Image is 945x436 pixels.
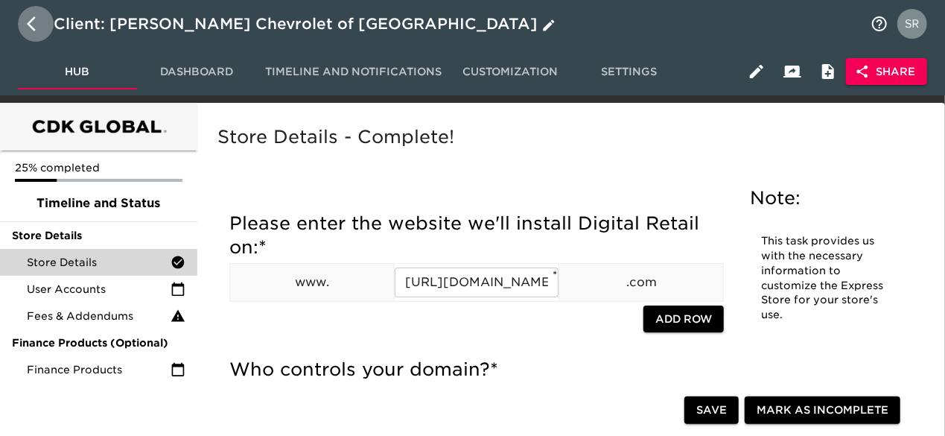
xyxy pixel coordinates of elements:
span: Finance Products [27,362,171,377]
h5: Please enter the website we'll install Digital Retail on: [229,212,724,259]
button: Add Row [643,306,724,333]
span: Share [858,63,915,81]
button: Client View [774,54,810,89]
button: Edit Hub [739,54,774,89]
span: Dashboard [146,63,247,81]
div: Client: [PERSON_NAME] Chevrolet of [GEOGRAPHIC_DATA] [54,12,559,36]
h5: Store Details - Complete! [217,125,918,149]
span: Finance Products (Optional) [12,335,185,350]
span: Store Details [12,228,185,243]
p: .com [559,274,723,291]
button: Share [846,58,927,86]
span: Save [696,402,727,420]
p: www. [230,274,394,291]
span: Add Row [655,310,712,329]
span: Timeline and Notifications [265,63,442,81]
button: Internal Notes and Comments [810,54,846,89]
h5: Who controls your domain? [229,358,724,382]
button: Mark as Incomplete [745,397,900,425]
span: Hub [27,63,128,81]
span: User Accounts [27,282,171,297]
span: Mark as Incomplete [757,402,888,420]
img: Profile [897,9,927,39]
h5: Note: [751,186,897,210]
p: This task provides us with the necessary information to customize the Express Store for your stor... [762,234,886,323]
span: Customization [459,63,561,81]
span: Timeline and Status [12,195,185,212]
span: Settings [579,63,680,81]
button: Save [684,397,739,425]
span: Store Details [27,255,171,270]
p: 25% completed [15,160,182,175]
span: Fees & Addendums [27,309,171,323]
button: notifications [862,6,897,42]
